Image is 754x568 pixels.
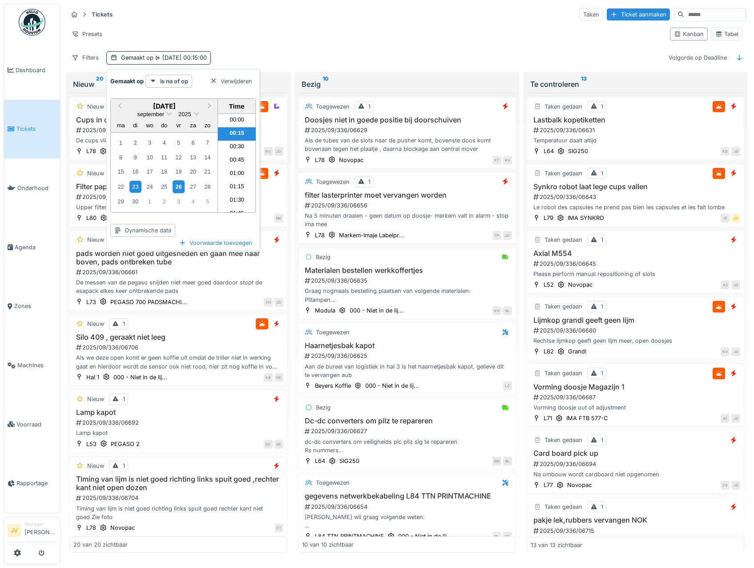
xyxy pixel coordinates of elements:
[129,195,141,207] div: Choose dinsdag 30 september 2025
[503,532,512,541] div: GE
[75,193,283,201] div: 2025/09/336/06604
[144,137,156,149] div: Choose woensdag 3 september 2025
[339,457,359,465] div: SIG250
[218,167,256,181] li: 01:00
[544,347,554,356] div: L82
[731,214,740,223] div: JV
[398,532,452,540] div: 000 - Niet in de lij...
[175,237,256,249] div: Voorwaarde toevoegen
[73,408,283,417] h3: Lamp kapot
[302,191,512,199] h3: filter lasterprinter moet vervangen worden
[316,253,331,261] div: Bezig
[503,381,512,390] div: LC
[274,440,283,449] div: GE
[158,119,170,131] div: donderdag
[531,403,741,412] div: Vorming doosje out of adjustment
[721,414,730,423] div: AT
[111,440,140,448] div: PEGASO 2
[75,494,283,502] div: 2025/09/336/06704
[544,503,582,511] div: Taken gedaan
[274,373,283,382] div: GE
[607,8,670,20] div: Ticket aanmaken
[544,369,582,377] div: Taken gedaan
[532,193,741,201] div: 2025/09/336/06643
[73,504,283,521] div: Timing van lijm is niet goed richting links spuit goed rechter kant niet goed.Zie foto
[75,268,283,276] div: 2025/09/336/06661
[264,147,273,156] div: KV
[544,147,554,155] div: L64
[87,169,104,178] div: Nieuw
[304,503,512,511] div: 2025/09/336/06654
[123,462,125,470] div: 1
[144,195,156,207] div: Choose woensdag 1 oktober 2025
[158,137,170,149] div: Choose donderdag 4 september 2025
[202,119,214,131] div: zondag
[202,166,214,178] div: Choose zondag 21 september 2025
[218,181,256,194] li: 01:15
[129,151,141,163] div: Choose dinsdag 9 september 2025
[544,169,582,178] div: Taken gedaan
[19,9,45,36] img: Badge_color-CXgf-gQk.svg
[304,126,512,134] div: 2025/09/336/06629
[218,154,256,167] li: 00:45
[202,151,214,163] div: Choose zondag 14 september 2025
[96,79,104,89] sup: 20
[173,166,185,178] div: Choose vrijdag 19 september 2025
[601,436,603,444] div: 1
[302,116,512,124] h3: Doosjes niet in goede positie bij doorschuiven
[274,214,283,223] div: MK
[111,102,218,110] h2: [DATE]
[137,111,164,118] span: september
[173,119,185,131] div: vrijdag
[304,276,512,285] div: 2025/09/336/06635
[203,100,218,114] button: Next Month
[731,414,740,423] div: JD
[24,521,56,540] li: [PERSON_NAME]
[323,79,329,89] sup: 10
[86,373,99,381] div: Hal 1
[531,337,741,345] div: Rechtse lijmkop geeft geen lijm meer, open doosjes
[112,100,126,114] button: Previous Month
[173,137,185,149] div: Choose vrijdag 5 september 2025
[568,280,593,289] div: Novopac
[264,298,273,307] div: CH
[75,343,283,352] div: 2025/09/336/06706
[531,116,741,124] h3: Lastbalk kopetiketten
[73,278,283,295] div: De messen van de pegaso snijden niet meer goed daardoor stopt de esapack elkes keer ontbrekende pads
[73,333,283,341] h3: Silo 409 , geraakt niet leeg
[86,214,97,222] div: L80
[601,369,603,377] div: 1
[87,235,104,244] div: Nieuw
[158,181,170,193] div: Choose donderdag 25 september 2025
[531,316,741,325] h3: Lijmkop grandi geeft geen lijm
[8,524,21,537] li: JV
[731,347,740,356] div: JD
[264,440,273,449] div: ED
[88,10,116,19] strong: Tickets
[115,181,127,193] div: Choose maandag 22 september 2025
[567,481,592,489] div: Novopac
[721,347,730,356] div: KV
[17,184,56,192] span: Onderhoud
[316,178,350,186] div: Toegewezen
[113,136,214,209] div: Month september, 2025
[492,156,501,165] div: FT
[544,302,582,311] div: Taken gedaan
[153,54,207,61] span: [DATE] 00:15:00
[531,449,741,458] h3: Card board pick up
[73,429,283,437] div: Lamp kapot
[581,79,587,89] sup: 13
[16,66,56,74] span: Dashboard
[160,77,188,85] strong: is na of op
[365,381,419,390] div: 000 - Niet in de lij...
[492,532,501,541] div: BL
[532,326,741,335] div: 2025/09/336/06680
[218,207,256,221] li: 01:45
[129,181,141,193] div: Choose dinsdag 23 september 2025
[274,147,283,156] div: JD
[302,79,512,89] div: Bezig
[121,53,207,62] div: Gemaakt op
[302,362,512,379] div: Aan de bureel van logistiek in hal 3 is het haarnetjesbak kapot, gelieve dit te vervangen aub
[274,298,283,307] div: JD
[492,306,501,315] div: KV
